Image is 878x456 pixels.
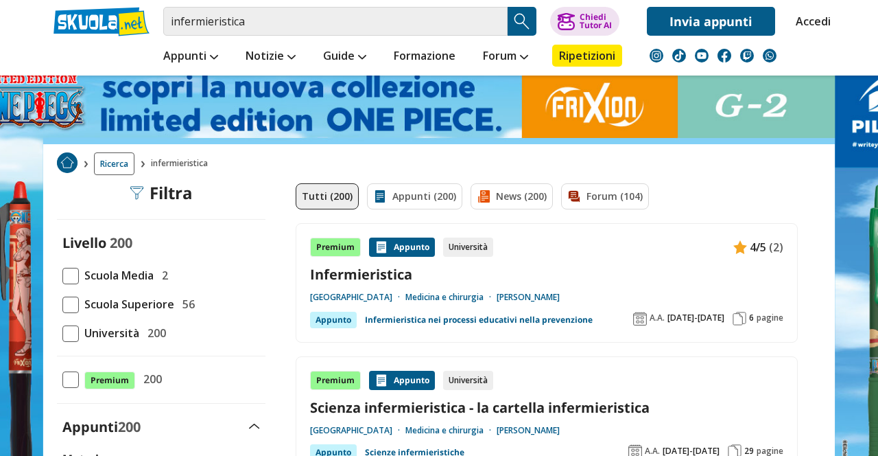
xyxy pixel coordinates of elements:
img: Apri e chiudi sezione [249,424,260,429]
a: Formazione [390,45,459,69]
span: 6 [749,312,754,323]
div: Università [443,238,493,257]
img: Appunti contenuto [375,240,388,254]
img: Forum filtro contenuto [567,190,581,203]
img: Cerca appunti, riassunti o versioni [512,11,532,32]
img: Pagine [733,312,746,326]
img: Home [57,152,78,173]
a: Ricerca [94,152,134,175]
img: Appunti filtro contenuto [373,190,387,203]
a: Ripetizioni [552,45,622,67]
span: 2 [156,266,168,284]
div: Premium [310,238,361,257]
input: Cerca appunti, riassunti o versioni [163,7,508,36]
a: Medicina e chirurgia [405,425,497,436]
span: 200 [110,233,132,252]
img: instagram [650,49,663,62]
img: News filtro contenuto [477,190,490,203]
span: 200 [118,418,141,436]
a: [GEOGRAPHIC_DATA] [310,425,405,436]
a: Invia appunti [647,7,775,36]
span: 200 [142,324,166,342]
img: Anno accademico [633,312,647,326]
span: [DATE]-[DATE] [667,312,724,323]
div: Università [443,371,493,390]
span: Scuola Superiore [79,295,174,313]
a: Home [57,152,78,175]
span: Premium [84,372,135,389]
span: 56 [177,295,195,313]
a: [GEOGRAPHIC_DATA] [310,292,405,303]
span: infermieristica [151,152,213,175]
a: News (200) [471,183,553,209]
img: facebook [717,49,731,62]
button: ChiediTutor AI [550,7,619,36]
img: youtube [695,49,709,62]
div: Appunto [310,312,357,328]
span: (2) [769,238,783,256]
button: Search Button [508,7,536,36]
a: Appunti (200) [367,183,462,209]
img: Appunti contenuto [733,240,747,254]
div: Appunto [369,371,435,390]
a: Infermieristica [310,265,783,284]
div: Premium [310,371,361,390]
img: tiktok [672,49,686,62]
div: Chiedi Tutor AI [580,13,612,30]
div: Filtra [130,183,193,203]
span: 4/5 [750,238,766,256]
img: Appunti contenuto [375,374,388,387]
img: twitch [740,49,754,62]
a: Guide [320,45,370,69]
a: Tutti (200) [296,183,359,209]
span: Scuola Media [79,266,154,284]
a: [PERSON_NAME] [497,425,560,436]
a: Forum [479,45,532,69]
span: Università [79,324,139,342]
a: Notizie [242,45,299,69]
span: 200 [138,370,162,388]
img: WhatsApp [763,49,776,62]
div: Appunto [369,238,435,257]
label: Appunti [62,418,141,436]
span: pagine [757,312,783,323]
a: Medicina e chirurgia [405,292,497,303]
a: Appunti [160,45,222,69]
a: Forum (104) [561,183,649,209]
img: Filtra filtri mobile [130,186,144,200]
a: [PERSON_NAME] [497,292,560,303]
a: Scienza infermieristica - la cartella infermieristica [310,398,783,417]
span: A.A. [650,312,665,323]
a: Accedi [796,7,824,36]
a: Infermieristica nei processi educativi nella prevenzione [365,312,593,328]
label: Livello [62,233,106,252]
